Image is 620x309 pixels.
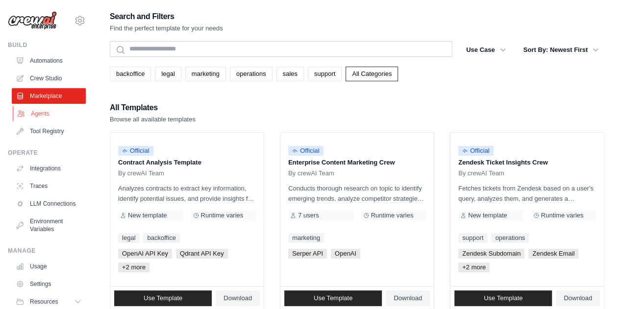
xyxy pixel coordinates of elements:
[8,247,86,255] div: Manage
[110,67,151,81] a: backoffice
[118,249,172,259] span: OpenAI API Key
[185,67,226,81] a: marketing
[394,294,422,302] span: Download
[118,262,149,272] span: +2 more
[458,249,524,259] span: Zendesk Subdomain
[12,123,86,139] a: Tool Registry
[12,196,86,212] a: LLM Connections
[454,290,552,306] a: Use Template
[118,169,164,177] span: By crewAI Team
[118,158,256,167] p: Contract Analysis Template
[12,276,86,292] a: Settings
[8,149,86,157] div: Operate
[8,41,86,49] div: Build
[12,178,86,194] a: Traces
[8,11,57,30] img: Logo
[541,212,584,219] span: Runtime varies
[284,290,382,306] a: Use Template
[114,290,212,306] a: Use Template
[12,71,86,86] a: Crew Studio
[143,233,179,243] a: backoffice
[128,212,167,219] span: New template
[288,183,426,204] p: Conducts thorough research on topic to identify emerging trends, analyze competitor strategies, a...
[528,249,578,259] span: Zendesk Email
[331,249,360,259] span: OpenAI
[110,115,196,124] p: Browse all available templates
[288,249,327,259] span: Serper API
[460,41,512,59] button: Use Case
[288,169,334,177] span: By crewAI Team
[288,146,323,156] span: Official
[216,290,260,306] a: Download
[288,158,426,167] p: Enterprise Content Marketing Crew
[230,67,273,81] a: operations
[458,262,490,272] span: +2 more
[346,67,398,81] a: All Categories
[155,67,181,81] a: legal
[556,290,600,306] a: Download
[288,233,324,243] a: marketing
[458,233,487,243] a: support
[30,298,58,306] span: Resources
[12,259,86,274] a: Usage
[118,183,256,204] p: Analyzes contracts to extract key information, identify potential issues, and provide insights fo...
[386,290,430,306] a: Download
[118,146,153,156] span: Official
[12,161,86,176] a: Integrations
[118,233,139,243] a: legal
[458,158,596,167] p: Zendesk Ticket Insights Crew
[458,183,596,204] p: Fetches tickets from Zendesk based on a user's query, analyzes them, and generates a summary. Out...
[298,212,319,219] span: 7 users
[110,24,223,33] p: Find the perfect template for your needs
[144,294,182,302] span: Use Template
[458,169,504,177] span: By crewAI Team
[458,146,494,156] span: Official
[276,67,304,81] a: sales
[223,294,252,302] span: Download
[110,10,223,24] h2: Search and Filters
[110,101,196,115] h2: All Templates
[491,233,529,243] a: operations
[468,212,507,219] span: New template
[12,53,86,69] a: Automations
[314,294,352,302] span: Use Template
[12,88,86,104] a: Marketplace
[13,106,87,121] a: Agents
[484,294,522,302] span: Use Template
[12,214,86,237] a: Environment Variables
[564,294,592,302] span: Download
[176,249,228,259] span: Qdrant API Key
[201,212,244,219] span: Runtime varies
[518,41,604,59] button: Sort By: Newest First
[308,67,342,81] a: support
[371,212,414,219] span: Runtime varies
